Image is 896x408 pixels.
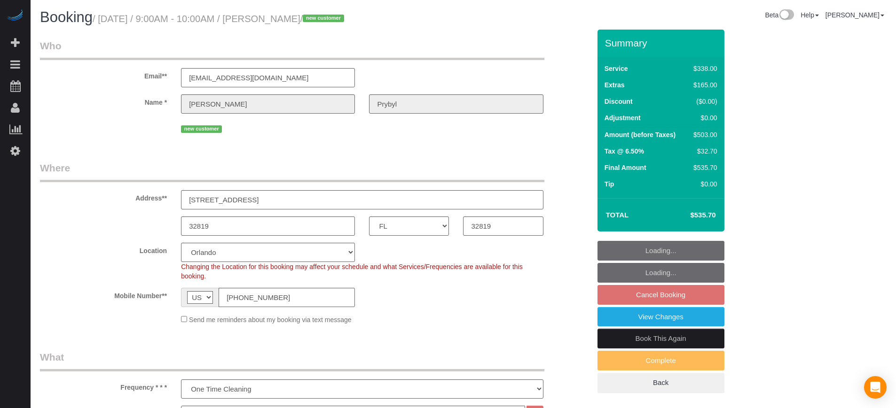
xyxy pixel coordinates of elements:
a: Help [801,11,819,19]
label: Tip [605,179,614,189]
div: $338.00 [690,64,717,73]
div: Open Intercom Messenger [864,376,887,399]
img: New interface [778,9,794,22]
legend: Who [40,39,544,60]
h4: $535.70 [662,211,715,219]
div: $0.00 [690,179,717,189]
span: Booking [40,9,93,25]
small: / [DATE] / 9:00AM - 10:00AM / [PERSON_NAME] [93,14,347,24]
strong: Total [606,211,629,219]
input: Zip Code** [463,216,543,236]
input: First Name** [181,94,355,114]
a: Beta [765,11,794,19]
img: Automaid Logo [6,9,24,23]
label: Service [605,64,628,73]
span: new customer [303,15,344,22]
div: ($0.00) [690,97,717,106]
span: / [300,14,347,24]
span: new customer [181,125,222,133]
label: Final Amount [605,163,646,172]
a: View Changes [597,307,724,327]
input: Last Name** [369,94,543,114]
h3: Summary [605,38,720,48]
label: Adjustment [605,113,641,123]
label: Frequency * * * [33,379,174,392]
label: Discount [605,97,633,106]
input: Mobile Number** [219,288,355,307]
div: $535.70 [690,163,717,172]
label: Location [33,243,174,255]
span: Changing the Location for this booking may affect your schedule and what Services/Frequencies are... [181,263,523,280]
label: Mobile Number** [33,288,174,300]
a: Book This Again [597,329,724,348]
label: Tax @ 6.50% [605,146,644,156]
div: $165.00 [690,80,717,90]
div: $503.00 [690,130,717,139]
div: $0.00 [690,113,717,123]
a: [PERSON_NAME] [825,11,884,19]
label: Name * [33,94,174,107]
span: Send me reminders about my booking via text message [189,316,352,323]
legend: Where [40,161,544,182]
a: Back [597,373,724,393]
label: Extras [605,80,625,90]
label: Amount (before Taxes) [605,130,676,139]
legend: What [40,350,544,371]
div: $32.70 [690,146,717,156]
